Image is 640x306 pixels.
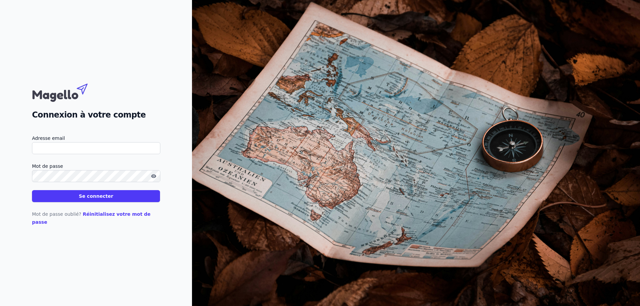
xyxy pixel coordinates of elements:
a: Réinitialisez votre mot de passe [32,211,151,225]
img: Magello [32,80,102,104]
button: Se connecter [32,190,160,202]
label: Adresse email [32,134,160,142]
p: Mot de passe oublié? [32,210,160,226]
h2: Connexion à votre compte [32,109,160,121]
label: Mot de passe [32,162,160,170]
